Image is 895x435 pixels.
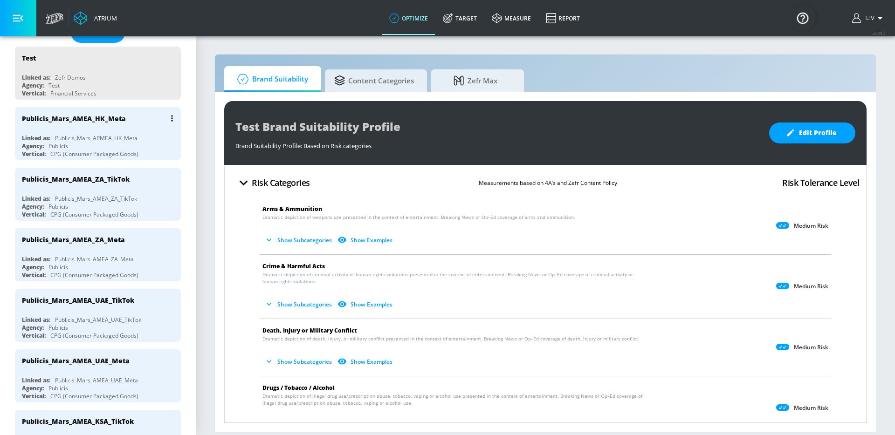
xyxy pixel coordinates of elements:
div: Publicis_Mars_AMEA_ZA_TikTokLinked as:Publicis_Mars_AMEA_ZA_TikTokAgency:PublicisVertical:CPG (Co... [15,168,181,221]
div: Zefr Demos [55,74,86,82]
div: Publicis [48,142,68,150]
div: Vertical: [22,150,46,158]
div: Publicis [48,324,68,332]
span: Content Categories [334,69,414,92]
span: Dramatic depiction of weapons use presented in the context of entertainment. Breaking News or Op–... [262,214,575,221]
span: login as: liv.ho@zefr.com [862,15,874,21]
span: Crime & Harmful Acts [262,262,325,270]
a: Report [538,1,587,35]
div: Vertical: [22,332,46,340]
div: Linked as: [22,316,50,324]
p: Medium Risk [794,222,828,230]
button: Risk Categories [232,172,314,194]
div: TestLinked as:Zefr DemosAgency:TestVertical:Financial Services [15,47,181,100]
div: Linked as: [22,376,50,384]
div: Test [22,54,36,62]
span: Brand Suitability [234,68,308,90]
div: Vertical: [22,392,46,400]
button: Show Examples [336,297,396,312]
span: Dramatic depiction of criminal activity or human rights violations presented in the context of en... [262,271,648,285]
p: Medium Risk [794,344,828,351]
div: Publicis_Mars_AMEA_UAE_MetaLinked as:Publicis_Mars_AMEA_UAE_MetaAgency:PublicisVertical:CPG (Cons... [15,349,181,402]
div: Publicis_Mars_AMEA_HK_MetaLinked as:Publicis_Mars_APMEA_HK_MetaAgency:PublicisVertical:CPG (Consu... [15,107,181,160]
div: Publicis_Mars_AMEA_UAE_TikTok [22,296,134,305]
div: Publicis_Mars_AMEA_UAE_Meta [22,356,130,365]
div: CPG (Consumer Packaged Goods) [50,332,138,340]
div: Linked as: [22,74,50,82]
p: Medium Risk [794,283,828,290]
div: CPG (Consumer Packaged Goods) [50,150,138,158]
a: measure [484,1,538,35]
div: Publicis [48,384,68,392]
p: Measurements based on 4A’s and Zefr Content Policy [479,178,617,188]
div: Publicis [48,203,68,211]
div: Agency: [22,203,44,211]
div: Atrium [90,14,117,22]
div: Agency: [22,263,44,271]
button: Show Subcategories [262,354,336,369]
button: Show Examples [336,354,396,369]
div: Publicis_Mars_AMEA_ZA_MetaLinked as:Publicis_Mars_AMEA_ZA_MetaAgency:PublicisVertical:CPG (Consum... [15,228,181,281]
div: Publicis_Mars_AMEA_ZA_Meta [55,255,134,263]
button: Show Subcategories [262,232,336,248]
div: Publicis_Mars_AMEA_UAE_TikTokLinked as:Publicis_Mars_AMEA_UAE_TikTokAgency:PublicisVertical:CPG (... [15,289,181,342]
span: Arms & Ammunition [262,205,322,213]
div: Publicis_Mars_AMEA_ZA_TikTok [22,175,130,184]
button: Open Resource Center [790,5,816,31]
div: Publicis_Mars_AMEA_HK_Meta [22,114,126,123]
div: Publicis_Mars_AMEA_KSA_TikTok [22,417,134,426]
div: Publicis_Mars_AMEA_ZA_Meta [22,235,125,244]
div: Linked as: [22,195,50,203]
div: Vertical: [22,271,46,279]
div: Agency: [22,384,44,392]
div: Test [48,82,60,89]
a: Atrium [74,11,117,25]
div: Linked as: [22,255,50,263]
div: Publicis_Mars_AMEA_UAE_Meta [55,376,138,384]
div: Agency: [22,324,44,332]
span: Edit Profile [788,127,837,139]
div: Publicis_Mars_AMEA_UAE_TikTok [55,316,141,324]
span: Dramatic depiction of death, injury, or military conflict presented in the context of entertainme... [262,335,640,342]
span: Zefr Max [440,69,511,92]
div: Agency: [22,142,44,150]
div: CPG (Consumer Packaged Goods) [50,392,138,400]
span: Dramatic depiction of illegal drug use/prescription abuse, tobacco, vaping or alcohol use present... [262,393,648,407]
div: Agency: [22,82,44,89]
div: CPG (Consumer Packaged Goods) [50,211,138,218]
span: Death, Injury or Military Conflict [262,326,357,334]
div: Financial Services [50,89,96,97]
button: Edit Profile [769,122,855,143]
div: Vertical: [22,211,46,218]
button: Liv [852,13,886,24]
span: v 4.25.4 [873,31,886,36]
button: Show Examples [336,232,396,248]
div: Publicis [48,263,68,271]
div: Publicis_Mars_AMEA_ZA_TikTok [55,195,137,203]
h4: Risk Tolerance Level [782,176,859,189]
a: Target [435,1,484,35]
div: Vertical: [22,89,46,97]
div: Brand Suitability Profile: Based on Risk categories [235,137,760,150]
button: Show Subcategories [262,418,336,434]
button: Show Subcategories [262,297,336,312]
span: Drugs / Tobacco / Alcohol [262,384,335,392]
a: optimize [382,1,435,35]
div: Linked as: [22,134,50,142]
button: Show Examples [336,418,396,434]
div: Publicis_Mars_APMEA_HK_Meta [55,134,138,142]
p: Medium Risk [794,404,828,412]
div: CPG (Consumer Packaged Goods) [50,271,138,279]
h4: Risk Categories [252,176,310,189]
